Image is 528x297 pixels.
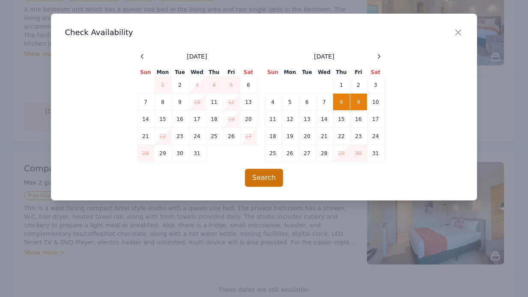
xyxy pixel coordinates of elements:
[223,94,240,111] td: 12
[281,94,298,111] td: 5
[65,27,463,38] h3: Check Availability
[350,128,367,145] td: 23
[333,94,350,111] td: 8
[367,76,384,94] td: 3
[281,128,298,145] td: 19
[171,128,188,145] td: 23
[264,128,281,145] td: 18
[264,94,281,111] td: 4
[171,145,188,162] td: 30
[298,94,316,111] td: 6
[281,145,298,162] td: 26
[350,76,367,94] td: 2
[350,68,367,76] th: Fri
[223,76,240,94] td: 5
[154,94,171,111] td: 8
[367,68,384,76] th: Sat
[206,68,223,76] th: Thu
[298,128,316,145] td: 20
[188,68,206,76] th: Wed
[264,145,281,162] td: 25
[137,145,154,162] td: 28
[171,68,188,76] th: Tue
[316,94,333,111] td: 7
[240,68,257,76] th: Sat
[281,68,298,76] th: Mon
[188,94,206,111] td: 10
[154,111,171,128] td: 15
[333,76,350,94] td: 1
[171,111,188,128] td: 16
[154,128,171,145] td: 22
[206,94,223,111] td: 11
[298,111,316,128] td: 13
[314,52,334,61] span: [DATE]
[350,145,367,162] td: 30
[333,111,350,128] td: 15
[350,94,367,111] td: 9
[240,128,257,145] td: 27
[333,68,350,76] th: Thu
[240,76,257,94] td: 6
[298,68,316,76] th: Tue
[298,145,316,162] td: 27
[316,68,333,76] th: Wed
[316,128,333,145] td: 21
[223,68,240,76] th: Fri
[223,111,240,128] td: 19
[367,145,384,162] td: 31
[137,128,154,145] td: 21
[240,94,257,111] td: 13
[281,111,298,128] td: 12
[171,76,188,94] td: 2
[316,111,333,128] td: 14
[240,111,257,128] td: 20
[137,68,154,76] th: Sun
[188,76,206,94] td: 3
[206,76,223,94] td: 4
[137,111,154,128] td: 14
[187,52,207,61] span: [DATE]
[367,128,384,145] td: 24
[223,128,240,145] td: 26
[333,145,350,162] td: 29
[264,111,281,128] td: 11
[264,68,281,76] th: Sun
[206,128,223,145] td: 25
[154,68,171,76] th: Mon
[350,111,367,128] td: 16
[367,111,384,128] td: 17
[206,111,223,128] td: 18
[333,128,350,145] td: 22
[154,145,171,162] td: 29
[188,111,206,128] td: 17
[367,94,384,111] td: 10
[188,128,206,145] td: 24
[137,94,154,111] td: 7
[188,145,206,162] td: 31
[316,145,333,162] td: 28
[245,169,283,187] button: Search
[154,76,171,94] td: 1
[171,94,188,111] td: 9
